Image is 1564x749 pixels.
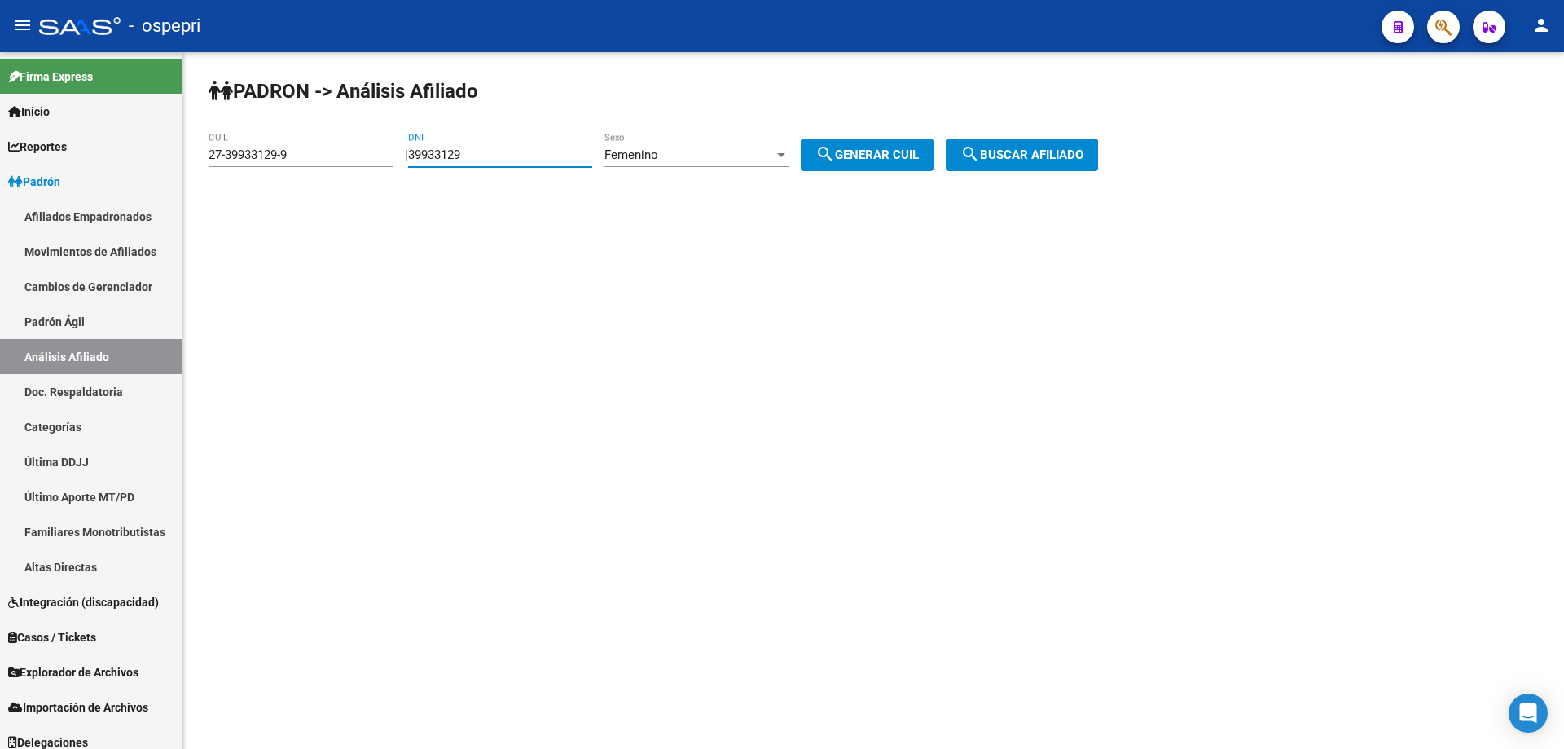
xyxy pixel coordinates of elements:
strong: PADRON -> Análisis Afiliado [209,80,478,103]
span: Buscar afiliado [960,148,1083,162]
button: Buscar afiliado [946,139,1098,171]
button: Generar CUIL [801,139,934,171]
div: | [405,148,946,162]
span: Padrón [8,173,60,191]
span: Explorador de Archivos [8,663,138,681]
mat-icon: menu [13,15,33,35]
span: Reportes [8,138,67,156]
span: Importación de Archivos [8,698,148,716]
span: Femenino [604,148,658,162]
span: - ospepri [129,8,200,44]
span: Generar CUIL [815,148,919,162]
span: Inicio [8,103,50,121]
span: Firma Express [8,68,93,86]
mat-icon: search [815,144,835,164]
span: Integración (discapacidad) [8,593,159,611]
div: Open Intercom Messenger [1509,694,1548,733]
mat-icon: person [1531,15,1551,35]
mat-icon: search [960,144,980,164]
span: Casos / Tickets [8,628,96,646]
